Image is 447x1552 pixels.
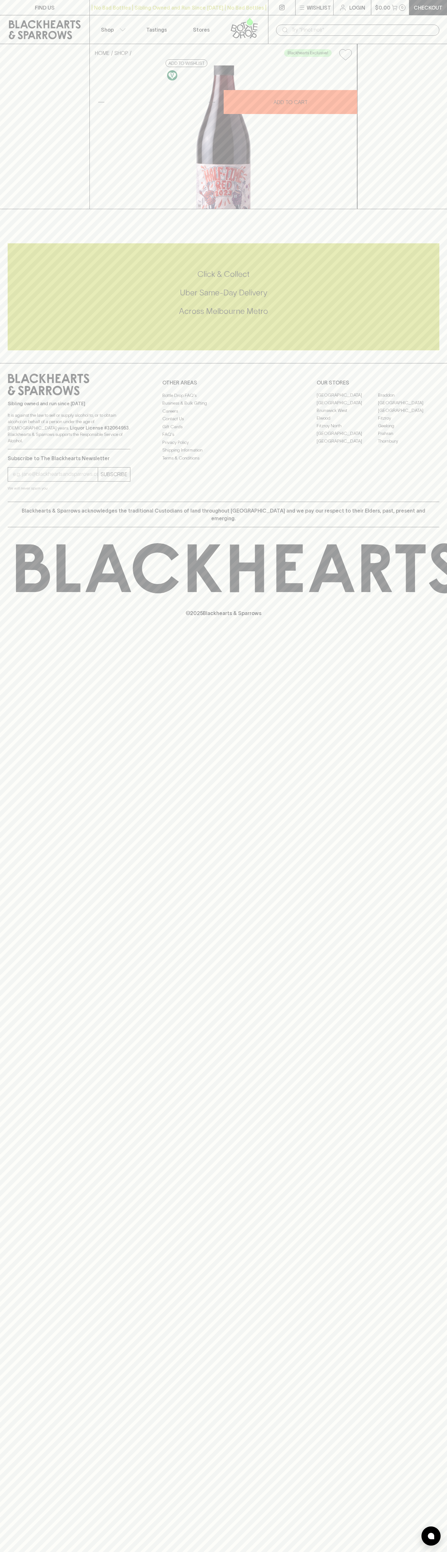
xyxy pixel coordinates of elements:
[8,287,439,298] h5: Uber Same-Day Delivery
[162,399,285,407] a: Business & Bulk Gifting
[167,70,177,80] img: Vegan
[8,485,130,491] p: We will never spam you
[378,437,439,445] a: Thornbury
[90,15,135,44] button: Shop
[166,59,207,67] button: Add to wishlist
[375,4,390,11] p: $0.00
[378,415,439,422] a: Fitzroy
[274,98,308,106] p: ADD TO CART
[317,430,378,437] a: [GEOGRAPHIC_DATA]
[162,431,285,438] a: FAQ's
[162,423,285,430] a: Gift Cards
[401,6,404,9] p: 0
[378,430,439,437] a: Prahran
[378,399,439,407] a: [GEOGRAPHIC_DATA]
[70,425,129,430] strong: Liquor License #32064953
[317,422,378,430] a: Fitzroy North
[13,469,98,479] input: e.g. jane@blackheartsandsparrows.com.au
[162,379,285,386] p: OTHER AREAS
[317,379,439,386] p: OUR STORES
[114,50,128,56] a: SHOP
[162,407,285,415] a: Careers
[95,50,110,56] a: HOME
[179,15,224,44] a: Stores
[162,446,285,454] a: Shipping Information
[101,470,127,478] p: SUBSCRIBE
[307,4,331,11] p: Wishlist
[378,407,439,415] a: [GEOGRAPHIC_DATA]
[8,412,130,444] p: It is against the law to sell or supply alcohol to, or to obtain alcohol on behalf of a person un...
[349,4,365,11] p: Login
[162,415,285,423] a: Contact Us
[8,306,439,316] h5: Across Melbourne Metro
[317,437,378,445] a: [GEOGRAPHIC_DATA]
[162,438,285,446] a: Privacy Policy
[291,25,434,35] input: Try "Pinot noir"
[378,422,439,430] a: Geelong
[317,399,378,407] a: [GEOGRAPHIC_DATA]
[317,415,378,422] a: Elwood
[166,69,179,82] a: Made without the use of any animal products.
[337,47,354,63] button: Add to wishlist
[134,15,179,44] a: Tastings
[101,26,114,34] p: Shop
[162,454,285,462] a: Terms & Conditions
[98,468,130,481] button: SUBSCRIBE
[317,407,378,415] a: Brunswick West
[8,269,439,279] h5: Click & Collect
[317,392,378,399] a: [GEOGRAPHIC_DATA]
[8,454,130,462] p: Subscribe to The Blackhearts Newsletter
[284,50,331,56] span: Blackhearts Exclusive!
[35,4,55,11] p: FIND US
[8,243,439,350] div: Call to action block
[90,65,357,209] img: 36433.png
[146,26,167,34] p: Tastings
[12,507,435,522] p: Blackhearts & Sparrows acknowledges the traditional Custodians of land throughout [GEOGRAPHIC_DAT...
[414,4,443,11] p: Checkout
[193,26,210,34] p: Stores
[8,400,130,407] p: Sibling owned and run since [DATE]
[224,90,357,114] button: ADD TO CART
[162,392,285,399] a: Bottle Drop FAQ's
[378,392,439,399] a: Braddon
[428,1533,434,1539] img: bubble-icon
